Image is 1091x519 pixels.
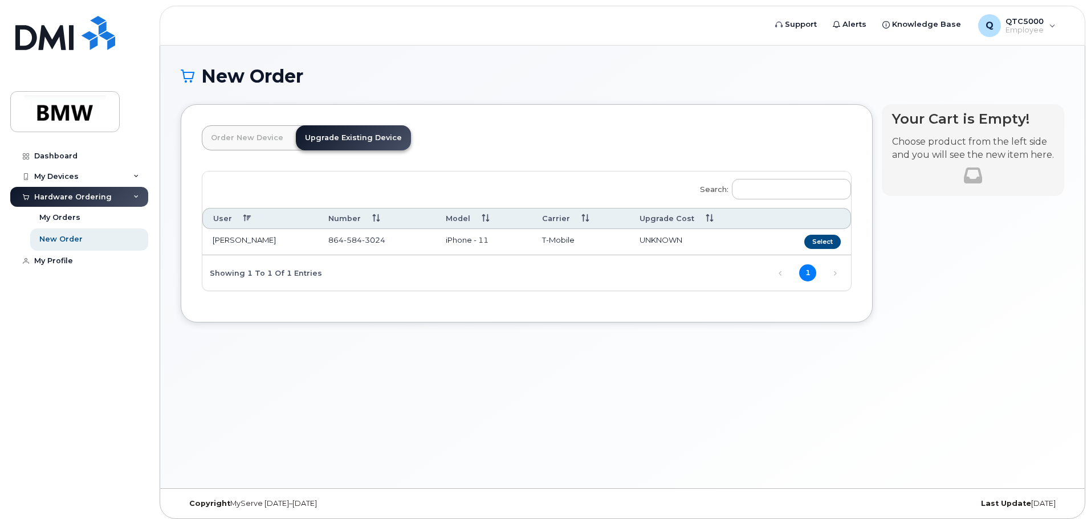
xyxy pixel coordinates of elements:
span: UNKNOWN [640,235,682,244]
th: Upgrade Cost: activate to sort column ascending [629,208,766,229]
span: 864 [328,235,385,244]
strong: Copyright [189,499,230,508]
a: 1 [799,264,816,281]
div: MyServe [DATE]–[DATE] [181,499,475,508]
a: Next [827,265,844,282]
div: [DATE] [770,499,1064,508]
input: Search: [732,179,851,199]
th: User: activate to sort column descending [202,208,318,229]
button: Select [804,235,841,249]
h4: Your Cart is Empty! [892,111,1054,126]
h1: New Order [181,66,1064,86]
a: Previous [772,265,789,282]
label: Search: [693,171,851,203]
td: [PERSON_NAME] [202,229,318,255]
td: T-Mobile [532,229,629,255]
p: Choose product from the left side and you will see the new item here. [892,136,1054,162]
strong: Last Update [981,499,1031,508]
a: Order New Device [202,125,292,150]
span: 584 [344,235,362,244]
th: Carrier: activate to sort column ascending [532,208,629,229]
th: Number: activate to sort column ascending [318,208,435,229]
td: iPhone - 11 [435,229,532,255]
span: 3024 [362,235,385,244]
iframe: Messenger Launcher [1041,469,1082,510]
th: Model: activate to sort column ascending [435,208,532,229]
a: Upgrade Existing Device [296,125,411,150]
div: Showing 1 to 1 of 1 entries [202,263,322,282]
